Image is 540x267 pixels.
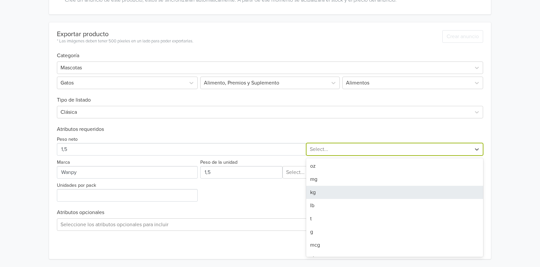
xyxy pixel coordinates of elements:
div: t [306,212,483,225]
h6: Categoría [57,45,483,59]
h6: Atributos opcionales [57,209,483,216]
div: kg [306,186,483,199]
label: Peso de la unidad [200,159,237,166]
div: mg [306,173,483,186]
div: lb [306,199,483,212]
h6: Atributos requeridos [57,126,483,133]
div: mcg [306,238,483,252]
div: oz [306,159,483,173]
label: Marca [57,159,70,166]
div: Exportar producto [57,30,193,38]
div: ct [306,252,483,265]
h6: Tipo de listado [57,89,483,103]
button: Crear anuncio [442,30,483,43]
label: Unidades por pack [57,182,96,189]
div: * Las imágenes deben tener 500 píxeles en un lado para poder exportarlas. [57,38,193,45]
div: g [306,225,483,238]
label: Peso neto [57,136,78,143]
